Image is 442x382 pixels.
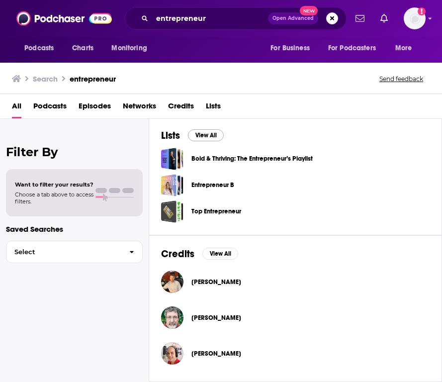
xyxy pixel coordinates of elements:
[191,278,241,286] a: Pete Sveen
[161,248,238,260] a: CreditsView All
[206,98,221,118] a: Lists
[191,314,241,322] span: [PERSON_NAME]
[395,41,412,55] span: More
[6,145,143,159] h2: Filter By
[24,41,54,55] span: Podcasts
[12,98,21,118] a: All
[123,98,156,118] a: Networks
[161,248,194,260] h2: Credits
[161,306,183,329] img: Mitchell Hartman
[264,39,322,58] button: open menu
[191,153,313,164] a: Bold & Thriving: The Entrepreneur’s Playlist
[322,39,390,58] button: open menu
[161,129,180,142] h2: Lists
[70,74,116,84] h3: entrepreneur
[17,39,67,58] button: open menu
[272,16,314,21] span: Open Advanced
[352,10,368,27] a: Show notifications dropdown
[33,74,58,84] h3: Search
[191,180,234,191] a: Entrepreneur B
[168,98,194,118] a: Credits
[15,191,93,205] span: Choose a tab above to access filters.
[161,266,430,298] button: Pete SveenPete Sveen
[191,278,241,286] span: [PERSON_NAME]
[404,7,426,29] button: Show profile menu
[66,39,99,58] a: Charts
[79,98,111,118] a: Episodes
[300,6,318,15] span: New
[152,10,268,26] input: Search podcasts, credits, & more...
[161,271,183,293] img: Pete Sveen
[6,224,143,234] p: Saved Searches
[388,39,425,58] button: open menu
[161,342,183,365] img: Jim Beach
[328,41,376,55] span: For Podcasters
[6,249,121,255] span: Select
[191,350,241,358] span: [PERSON_NAME]
[188,129,224,141] button: View All
[72,41,93,55] span: Charts
[191,314,241,322] a: Mitchell Hartman
[161,200,183,223] a: Top Entrepreneur
[191,350,241,358] a: Jim Beach
[376,75,426,83] button: Send feedback
[404,7,426,29] span: Logged in as autumncomm
[161,129,224,142] a: ListsView All
[161,148,183,170] a: Bold & Thriving: The Entrepreneur’s Playlist
[161,174,183,196] a: Entrepreneur B
[270,41,310,55] span: For Business
[161,338,430,370] button: Jim BeachJim Beach
[15,181,93,188] span: Want to filter your results?
[104,39,160,58] button: open menu
[111,41,147,55] span: Monitoring
[161,302,430,334] button: Mitchell HartmanMitchell Hartman
[418,7,426,15] svg: Add a profile image
[202,248,238,260] button: View All
[404,7,426,29] img: User Profile
[6,241,143,263] button: Select
[33,98,67,118] a: Podcasts
[191,206,241,217] a: Top Entrepreneur
[268,12,318,24] button: Open AdvancedNew
[376,10,392,27] a: Show notifications dropdown
[125,7,347,30] div: Search podcasts, credits, & more...
[16,9,112,28] img: Podchaser - Follow, Share and Rate Podcasts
